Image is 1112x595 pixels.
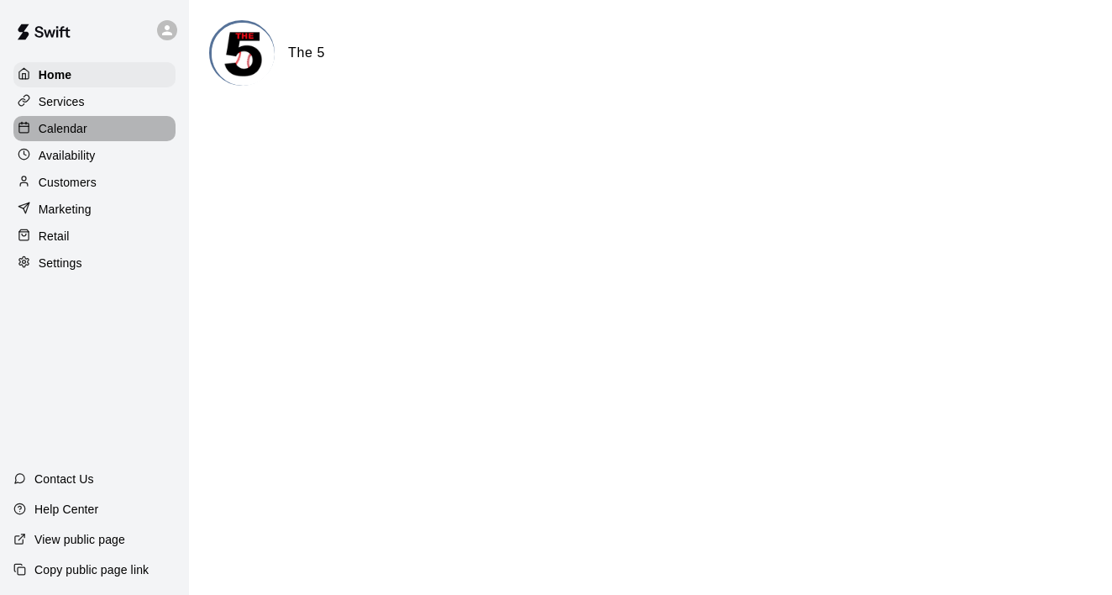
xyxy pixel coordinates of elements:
[13,143,176,168] a: Availability
[13,89,176,114] a: Services
[13,250,176,276] a: Settings
[39,174,97,191] p: Customers
[34,471,94,487] p: Contact Us
[212,23,275,86] img: The 5 logo
[34,501,98,518] p: Help Center
[34,561,149,578] p: Copy public page link
[288,42,325,64] h6: The 5
[39,66,72,83] p: Home
[39,255,82,271] p: Settings
[13,170,176,195] a: Customers
[13,197,176,222] a: Marketing
[34,531,125,548] p: View public page
[13,116,176,141] a: Calendar
[39,120,87,137] p: Calendar
[39,147,96,164] p: Availability
[13,62,176,87] a: Home
[39,201,92,218] p: Marketing
[39,228,70,245] p: Retail
[39,93,85,110] p: Services
[13,224,176,249] a: Retail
